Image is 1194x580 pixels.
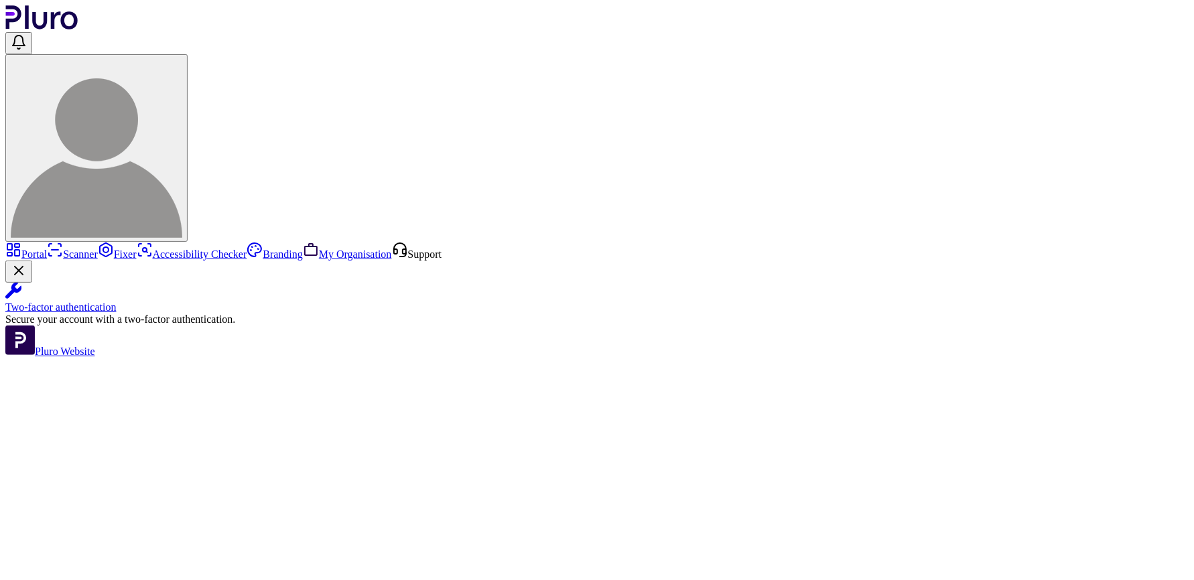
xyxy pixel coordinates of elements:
[11,66,182,238] img: pluro Demo
[5,313,1189,325] div: Secure your account with a two-factor authentication.
[247,248,303,260] a: Branding
[5,32,32,54] button: Open notifications, you have undefined new notifications
[303,248,392,260] a: My Organisation
[5,261,32,283] button: Close Two-factor authentication notification
[5,283,1189,313] a: Two-factor authentication
[5,346,95,357] a: Open Pluro Website
[5,242,1189,358] aside: Sidebar menu
[5,54,188,242] button: pluro Demo
[5,248,47,260] a: Portal
[392,248,442,260] a: Open Support screen
[137,248,247,260] a: Accessibility Checker
[5,301,1189,313] div: Two-factor authentication
[47,248,98,260] a: Scanner
[5,20,78,31] a: Logo
[98,248,137,260] a: Fixer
